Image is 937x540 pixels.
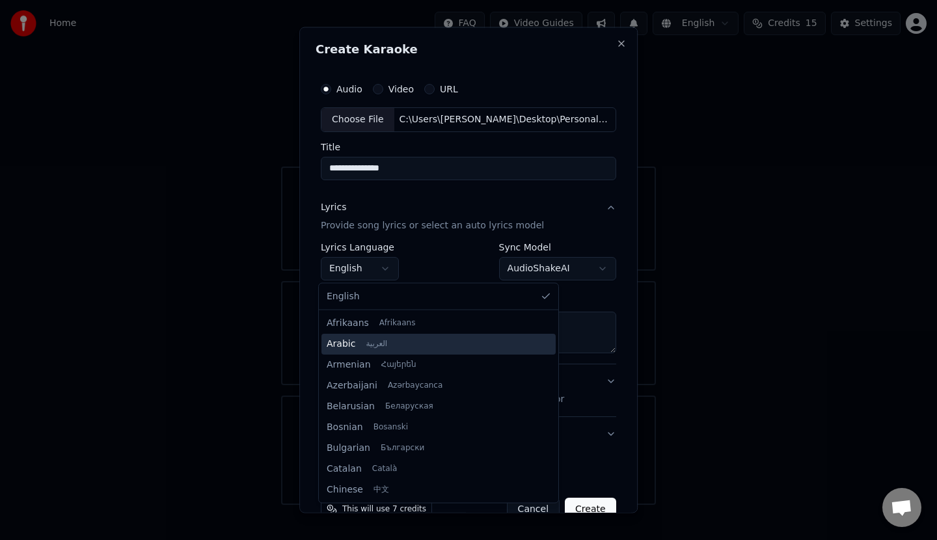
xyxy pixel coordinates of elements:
[381,359,416,370] span: Հայերեն
[327,399,375,412] span: Belarusian
[373,484,389,494] span: 中文
[388,380,442,390] span: Azərbaycanca
[379,317,416,328] span: Afrikaans
[372,463,397,474] span: Català
[366,338,387,349] span: العربية
[327,379,377,392] span: Azerbaijani
[327,441,370,454] span: Bulgarian
[327,420,363,433] span: Bosnian
[327,483,363,496] span: Chinese
[327,316,369,329] span: Afrikaans
[327,290,360,303] span: English
[373,422,408,432] span: Bosanski
[385,401,433,411] span: Беларуская
[327,358,371,371] span: Armenian
[327,462,362,475] span: Catalan
[327,337,355,350] span: Arabic
[381,442,424,453] span: Български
